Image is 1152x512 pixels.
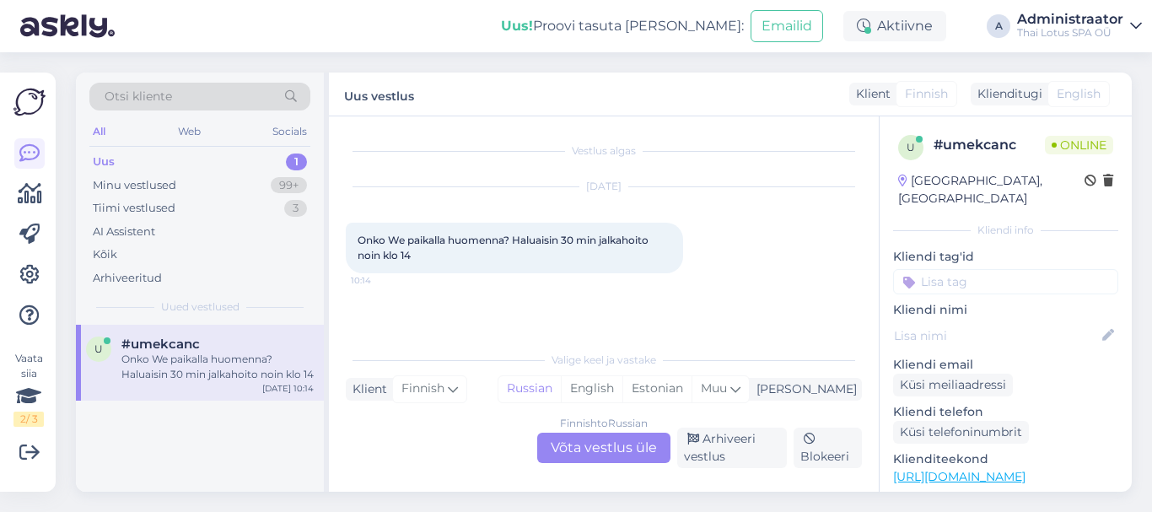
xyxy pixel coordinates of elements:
div: Arhiveeritud [93,270,162,287]
div: Minu vestlused [93,177,176,194]
div: Klient [346,380,387,398]
span: Finnish [905,85,948,103]
div: Thai Lotus SPA OÜ [1017,26,1123,40]
div: Klienditugi [971,85,1042,103]
div: Kliendi info [893,223,1118,238]
p: Kliendi nimi [893,301,1118,319]
div: 1 [286,154,307,170]
div: 99+ [271,177,307,194]
div: Küsi meiliaadressi [893,374,1013,396]
div: Kõik [93,246,117,263]
span: Muu [701,380,727,396]
div: [DATE] [346,179,862,194]
p: Vaata edasi ... [893,491,1118,506]
div: Võta vestlus üle [537,433,670,463]
div: Uus [93,154,115,170]
a: AdministraatorThai Lotus SPA OÜ [1017,13,1142,40]
div: Web [175,121,204,143]
div: Proovi tasuta [PERSON_NAME]: [501,16,744,36]
span: Otsi kliente [105,88,172,105]
label: Uus vestlus [344,83,414,105]
div: AI Assistent [93,224,155,240]
div: Administraator [1017,13,1123,26]
div: 2 / 3 [13,412,44,427]
div: Valige keel ja vastake [346,353,862,368]
div: Russian [498,376,561,402]
span: u [907,141,915,154]
p: Kliendi telefon [893,403,1118,421]
div: Socials [269,121,310,143]
span: u [94,342,103,355]
input: Lisa tag [893,269,1118,294]
div: [GEOGRAPHIC_DATA], [GEOGRAPHIC_DATA] [898,172,1085,207]
a: [URL][DOMAIN_NAME] [893,469,1025,484]
div: Küsi telefoninumbrit [893,421,1029,444]
p: Kliendi tag'id [893,248,1118,266]
span: 10:14 [351,274,414,287]
div: Finnish to Russian [560,416,648,431]
div: Tiimi vestlused [93,200,175,217]
p: Kliendi email [893,356,1118,374]
div: [PERSON_NAME] [750,380,857,398]
input: Lisa nimi [894,326,1099,345]
span: Onko We paikalla huomenna? Haluaisin 30 min jalkahoito noin klo 14 [358,234,651,261]
span: Uued vestlused [161,299,240,315]
span: Online [1045,136,1113,154]
div: Aktiivne [843,11,946,41]
div: Arhiveeri vestlus [677,428,787,468]
div: # umekcanc [934,135,1045,155]
div: Blokeeri [794,428,862,468]
div: Vaata siia [13,351,44,427]
div: Vestlus algas [346,143,862,159]
button: Emailid [751,10,823,42]
span: Finnish [401,380,444,398]
div: A [987,14,1010,38]
span: English [1057,85,1101,103]
img: Askly Logo [13,86,46,118]
div: Estonian [622,376,692,402]
div: [DATE] 10:14 [262,382,314,395]
div: English [561,376,622,402]
div: Klient [849,85,891,103]
div: Onko We paikalla huomenna? Haluaisin 30 min jalkahoito noin klo 14 [121,352,314,382]
p: Klienditeekond [893,450,1118,468]
b: Uus! [501,18,533,34]
div: 3 [284,200,307,217]
div: All [89,121,109,143]
span: #umekcanc [121,337,200,352]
